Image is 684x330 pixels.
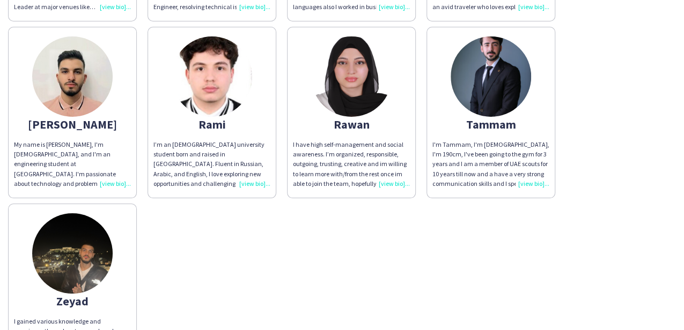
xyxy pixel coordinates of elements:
[153,119,270,129] div: Rami
[14,119,131,129] div: [PERSON_NAME]
[172,36,252,117] img: thumb-67e43f83ee4c4.jpeg
[32,36,113,117] img: thumb-66e56dacc1396.jpeg
[432,140,549,189] div: I'm Tammam, I'm [DEMOGRAPHIC_DATA], I'm 190cm, I've been going to the gym for 3 years and I am a ...
[153,140,270,189] div: I’m an [DEMOGRAPHIC_DATA] university student born and raised in [GEOGRAPHIC_DATA]. Fluent in Russ...
[293,119,410,129] div: Rawan
[311,36,392,117] img: thumb-670a4fde1454b.png
[451,36,531,117] img: thumb-686c070a56e6c.jpg
[14,140,131,189] div: My name is [PERSON_NAME], I'm [DEMOGRAPHIC_DATA], and I'm an engineering student at [GEOGRAPHIC_D...
[14,296,131,306] div: Zeyad
[432,119,549,129] div: Tammam
[293,140,410,189] div: I have high self-management and social awareness. I’m organized, responsible, outgoing, trusting,...
[32,213,113,294] img: thumb-97356e71-bacf-4fe1-8973-5a3dbf3252cf.jpg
